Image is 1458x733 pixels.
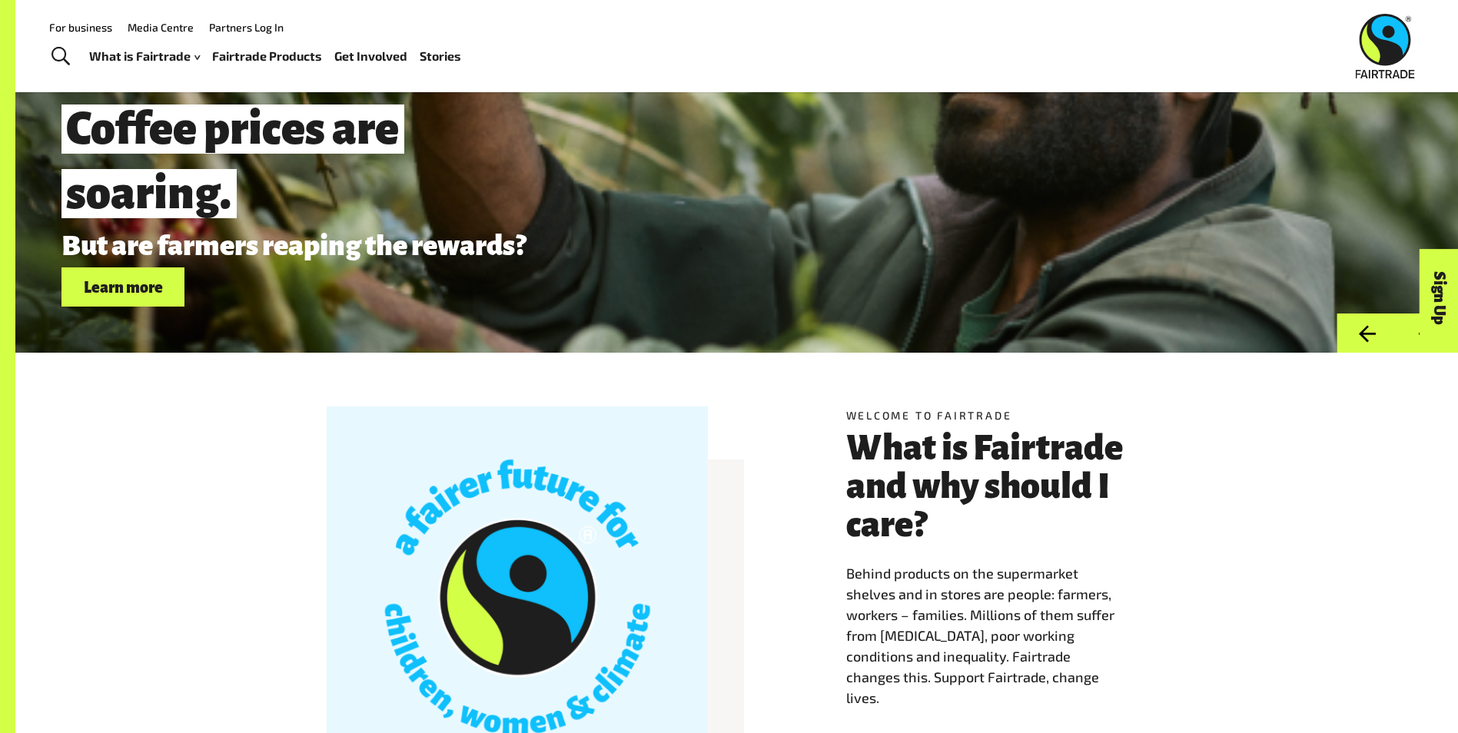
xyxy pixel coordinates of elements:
[61,104,404,217] span: Coffee prices are soaring.
[846,407,1147,423] h5: Welcome to Fairtrade
[128,21,194,34] a: Media Centre
[89,45,200,68] a: What is Fairtrade
[846,429,1147,544] h3: What is Fairtrade and why should I care?
[212,45,322,68] a: Fairtrade Products
[49,21,112,34] a: For business
[61,267,184,307] a: Learn more
[846,565,1114,706] span: Behind products on the supermarket shelves and in stores are people: farmers, workers – families....
[420,45,461,68] a: Stories
[209,21,284,34] a: Partners Log In
[334,45,407,68] a: Get Involved
[1356,14,1415,78] img: Fairtrade Australia New Zealand logo
[61,231,1184,261] p: But are farmers reaping the rewards?
[42,38,79,76] a: Toggle Search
